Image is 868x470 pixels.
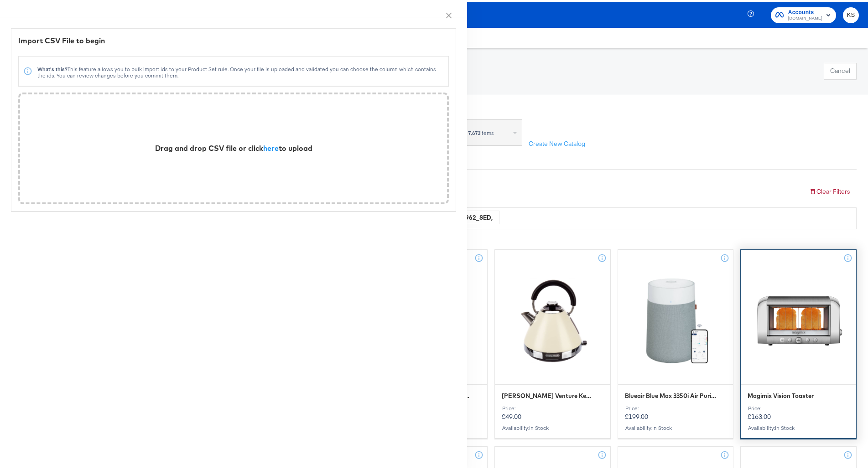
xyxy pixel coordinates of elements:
[625,389,716,398] span: Blueair Blue Max 3350i Air Purifier
[502,389,593,398] span: Morphy Richards Venture Kettle
[502,403,603,418] p: £49.00
[847,8,855,18] span: KS
[652,422,672,429] span: in stock
[625,403,727,409] div: Price:
[18,33,449,44] div: Import CSV File to begin
[748,403,849,418] p: £163.00
[468,127,480,134] strong: 7,673
[155,141,312,151] div: Drag and drop CSV file or click to upload
[748,423,849,429] div: Availability :
[788,13,822,20] span: [DOMAIN_NAME]
[775,422,795,429] span: in stock
[522,134,592,150] button: Create New Catalog
[529,422,549,429] span: in stock
[37,64,442,77] div: This feature allows you to bulk import ids to your Product Set rule. Once your file is uploaded a...
[37,63,68,70] strong: What's this?
[249,234,857,244] div: Product Set Items
[625,403,727,418] p: £199.00
[625,423,727,429] div: Availability :
[748,403,849,409] div: Price:
[803,181,857,198] button: Clear Filters
[771,5,836,21] button: Accounts[DOMAIN_NAME]
[502,423,603,429] div: Availability :
[788,5,822,15] span: Accounts
[748,389,814,398] span: Magimix Vision Toaster
[502,403,603,409] div: Price:
[843,5,859,21] button: KS
[824,61,857,77] button: Cancel
[263,141,279,150] span: here
[445,10,452,17] span: close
